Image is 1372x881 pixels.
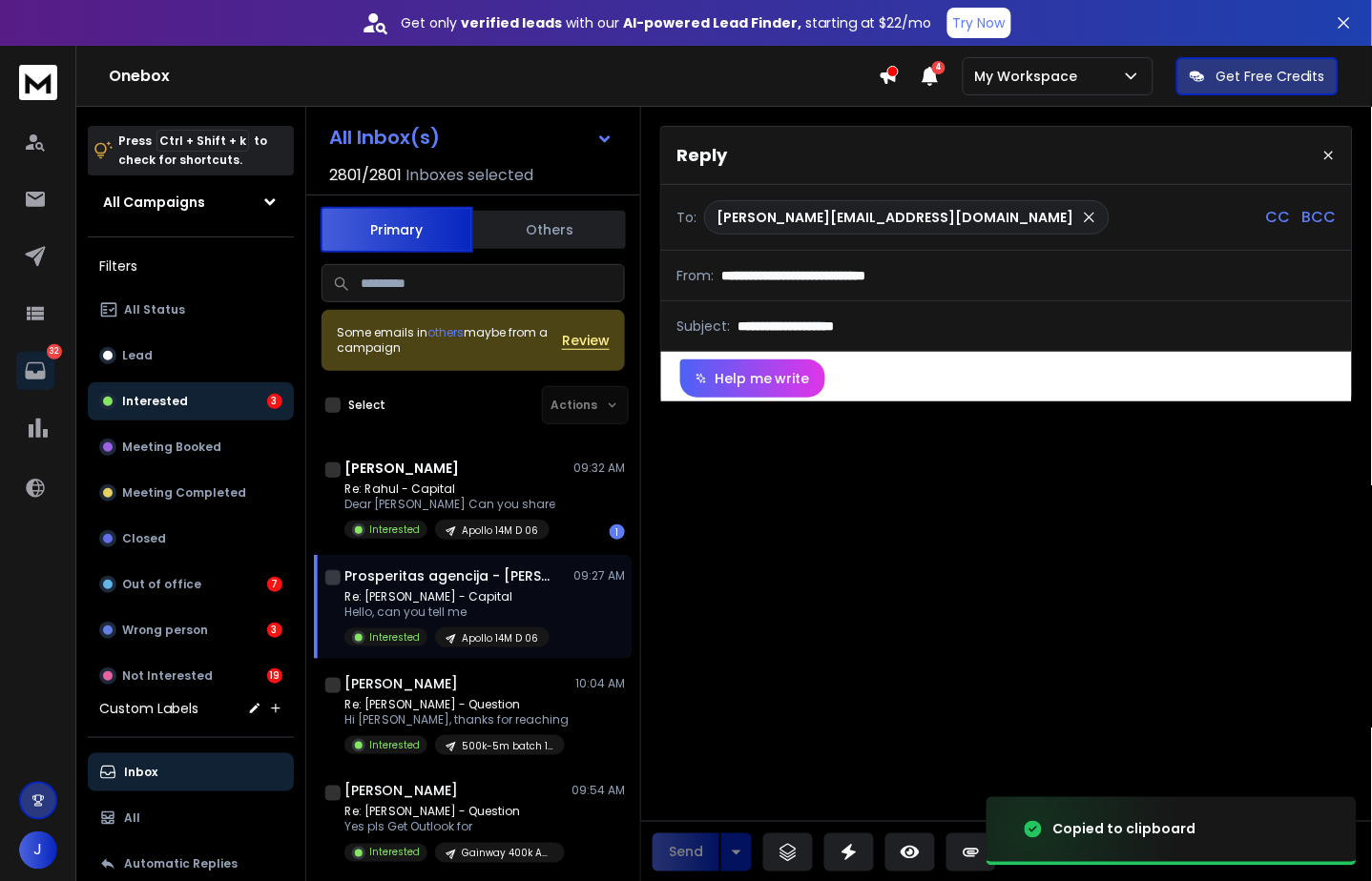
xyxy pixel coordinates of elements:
button: Meeting Completed [88,474,294,512]
a: 32 [16,352,54,390]
button: Lead [88,337,294,375]
button: J [19,831,57,870]
button: All [88,799,294,837]
button: All Campaigns [88,183,294,221]
p: To: [676,208,696,227]
h3: Inboxes selected [405,164,533,187]
p: My Workspace [975,67,1086,86]
h3: Filters [88,253,294,279]
button: Review [562,331,610,350]
p: Hello, can you tell me [344,604,550,620]
img: logo [19,65,57,100]
p: CC [1266,206,1291,229]
p: BCC [1302,206,1337,229]
div: 7 [267,577,282,592]
p: Subject: [676,317,730,336]
p: Meeting Completed [122,485,246,501]
h1: Onebox [109,65,879,88]
button: Out of office7 [88,565,294,604]
p: 09:27 AM [573,568,625,584]
button: Primary [321,207,473,253]
p: Re: Rahul - Capital [344,481,555,497]
span: 2801 / 2801 [329,164,402,187]
button: Meeting Booked [88,428,294,466]
button: All Inbox(s) [314,118,629,156]
p: 500k-5m batch 10 -- rerun [462,739,553,753]
button: Not Interested19 [88,657,294,695]
div: Copied to clipboard [1053,820,1196,839]
p: Interested [369,630,420,645]
p: Wrong person [122,623,208,638]
p: Dear [PERSON_NAME] Can you share [344,497,555,512]
p: Automatic Replies [124,856,238,871]
p: From: [676,266,714,285]
p: Press to check for shortcuts. [118,132,267,170]
button: Closed [88,520,294,558]
p: 09:32 AM [573,461,625,476]
div: Some emails in maybe from a campaign [337,325,562,356]
button: Wrong person3 [88,611,294,649]
div: 3 [267,394,282,409]
p: 10:04 AM [575,676,625,691]
button: All Status [88,291,294,329]
h1: [PERSON_NAME] [344,459,459,478]
button: Help me write [680,359,825,398]
p: Lead [122,348,153,363]
button: Inbox [88,753,294,791]
p: Not Interested [122,668,213,684]
p: Out of office [122,577,201,592]
p: Apollo 14M D 06 [462,631,538,645]
button: Try Now [947,8,1011,38]
p: Try Now [953,13,1006,32]
span: 4 [932,61,946,74]
span: others [427,324,464,340]
p: All Status [124,302,185,318]
p: [PERSON_NAME][EMAIL_ADDRESS][DOMAIN_NAME] [717,208,1074,227]
button: Get Free Credits [1176,57,1339,95]
h1: [PERSON_NAME] [344,674,458,693]
h1: All Inbox(s) [329,128,440,147]
p: Get Free Credits [1216,67,1325,86]
p: Re: [PERSON_NAME] - Question [344,805,565,820]
h1: Prosperitas agencija - [PERSON_NAME] [344,566,554,585]
div: 3 [267,623,282,638]
p: 32 [47,344,62,359]
p: 09:54 AM [572,784,625,799]
p: Yes pls Get Outlook for [344,820,565,835]
p: Interested [369,846,420,860]
strong: verified leads [462,13,563,32]
span: Ctrl + Shift + k [156,130,249,152]
p: Inbox [124,765,157,780]
p: Apollo 14M D 06 [462,523,538,538]
button: Others [473,209,626,251]
p: Closed [122,531,166,546]
label: Select [348,398,385,413]
p: Re: [PERSON_NAME] - Capital [344,589,550,604]
p: Hi [PERSON_NAME], thanks for reaching [344,712,569,727]
p: Gainway 400k Apollo (3) --- Re-run [462,847,553,861]
div: 19 [267,668,282,684]
p: Interested [122,394,188,409]
p: Reply [676,142,727,169]
p: Interested [369,522,420,537]
p: Get only with our starting at $22/mo [402,13,932,32]
h1: [PERSON_NAME] [344,782,458,801]
p: Meeting Booked [122,440,221,455]
strong: AI-powered Lead Finder, [624,13,802,32]
h1: All Campaigns [103,193,205,212]
h3: Custom Labels [99,699,198,718]
p: Re: [PERSON_NAME] - Question [344,697,569,712]
div: 1 [610,524,625,540]
p: All [124,810,140,826]
p: Interested [369,738,420,752]
button: Interested3 [88,382,294,420]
